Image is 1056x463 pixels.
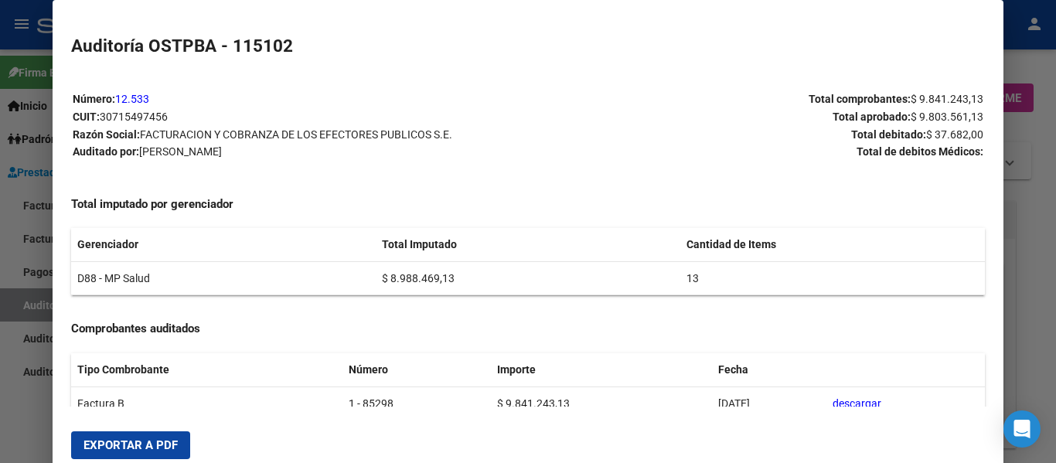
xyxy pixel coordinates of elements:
td: D88 - MP Salud [71,261,376,295]
p: Total debitado: [529,126,983,144]
td: $ 9.841.243,13 [491,386,712,420]
td: Factura B [71,386,342,420]
div: Open Intercom Messenger [1003,410,1041,448]
th: Fecha [712,353,826,386]
span: Exportar a PDF [83,438,178,452]
h4: Total imputado por gerenciador [71,196,984,213]
span: $ 9.841.243,13 [911,93,983,105]
td: [DATE] [712,386,826,420]
p: Total aprobado: [529,108,983,126]
th: Gerenciador [71,228,376,261]
p: Número: [73,90,527,108]
td: 1 - 85298 [342,386,491,420]
span: FACTURACION Y COBRANZA DE LOS EFECTORES PUBLICOS S.E. [140,128,452,141]
td: 13 [680,261,985,295]
a: 12.533 [115,93,149,105]
span: $ 9.803.561,13 [911,111,983,123]
span: [PERSON_NAME] [139,145,222,158]
p: Auditado por: [73,143,527,161]
td: $ 8.988.469,13 [376,261,680,295]
span: 30715497456 [100,111,168,123]
p: Razón Social: [73,126,527,144]
p: Total comprobantes: [529,90,983,108]
th: Tipo Combrobante [71,353,342,386]
a: descargar [833,397,881,410]
h2: Auditoría OSTPBA - 115102 [71,33,984,60]
th: Importe [491,353,712,386]
th: Cantidad de Items [680,228,985,261]
th: Total Imputado [376,228,680,261]
span: $ 37.682,00 [926,128,983,141]
h4: Comprobantes auditados [71,320,984,338]
p: CUIT: [73,108,527,126]
button: Exportar a PDF [71,431,190,459]
th: Número [342,353,491,386]
p: Total de debitos Médicos: [529,143,983,161]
